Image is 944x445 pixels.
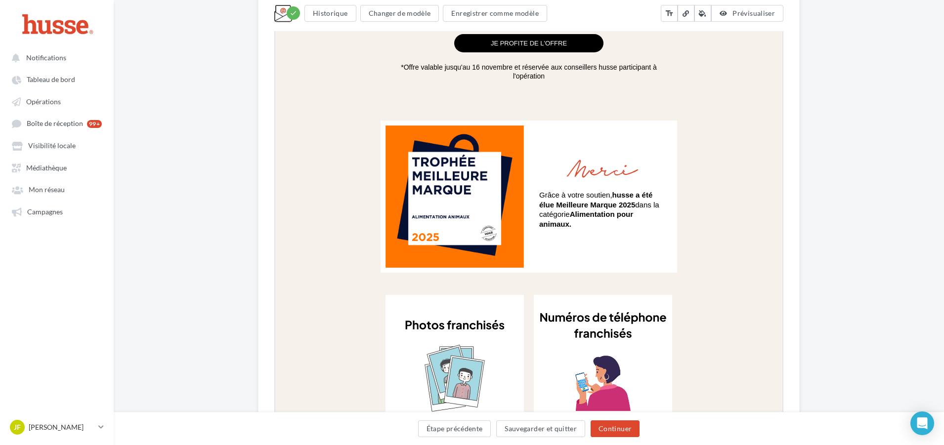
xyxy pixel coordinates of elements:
span: Boîte de réception [27,120,83,128]
button: Enregistrer comme modèle [443,5,547,22]
span: Prévisualiser [732,9,775,17]
i: text_fields [665,8,674,18]
span: L'email ne s'affiche pas correctement ? [189,8,291,15]
span: Tableau de bord [27,76,75,84]
i: check [290,9,297,17]
img: BANNIERE_HUSSE_DIGITALEO.png [110,25,397,97]
a: JF [PERSON_NAME] [8,418,106,437]
span: JF [14,422,21,432]
a: Tableau de bord [6,70,108,88]
div: Open Intercom Messenger [910,411,934,435]
div: Modifications enregistrées [287,6,300,20]
button: Prévisualiser [711,5,783,22]
button: Notifications [6,48,104,66]
button: Sauvegarder et quitter [496,420,585,437]
a: Visibilité locale [6,136,108,154]
span: Notifications [26,53,66,62]
a: Campagnes [6,202,108,220]
a: Médiathèque [6,159,108,176]
a: Boîte de réception 99+ [6,114,108,132]
span: Opérations [26,97,61,106]
a: Mon réseau [6,180,108,198]
span: Lui aussi a besoin d’un petit coup de pouce avant l’hiver ! [160,125,347,145]
a: Opérations [6,92,108,110]
button: Continuer [591,420,640,437]
p: [PERSON_NAME] [29,422,94,432]
strong: Préparez votre compagnon pour l’automne 🍂 [172,125,335,134]
div: 99+ [87,120,102,128]
button: Étape précédente [418,420,491,437]
a: Cliquez-ici [291,8,318,15]
button: Historique [304,5,356,22]
span: Campagnes [27,207,63,216]
span: Offre du moment : Le kit automne à 58,50 € au lieu de 68,50 € ! [129,158,378,167]
button: text_fields [661,5,678,22]
span: Visibilité locale [28,142,76,150]
span: Mon réseau [29,186,65,194]
span: Médiathèque [26,163,67,172]
button: Changer de modèle [360,5,439,22]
